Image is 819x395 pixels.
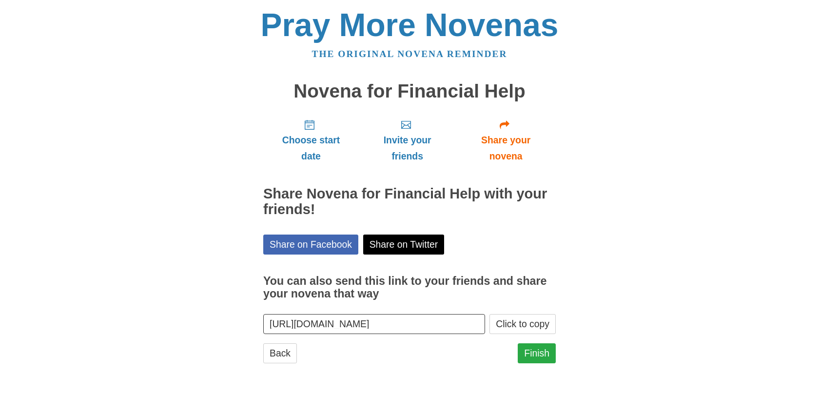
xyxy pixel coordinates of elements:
[263,343,297,363] a: Back
[263,275,556,300] h3: You can also send this link to your friends and share your novena that way
[312,49,507,59] a: The original novena reminder
[273,132,349,164] span: Choose start date
[456,111,556,169] a: Share your novena
[359,111,456,169] a: Invite your friends
[263,111,359,169] a: Choose start date
[489,314,556,334] button: Click to copy
[369,132,446,164] span: Invite your friends
[263,235,358,255] a: Share on Facebook
[518,343,556,363] a: Finish
[263,186,556,217] h2: Share Novena for Financial Help with your friends!
[263,81,556,102] h1: Novena for Financial Help
[466,132,546,164] span: Share your novena
[363,235,445,255] a: Share on Twitter
[261,7,559,43] a: Pray More Novenas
